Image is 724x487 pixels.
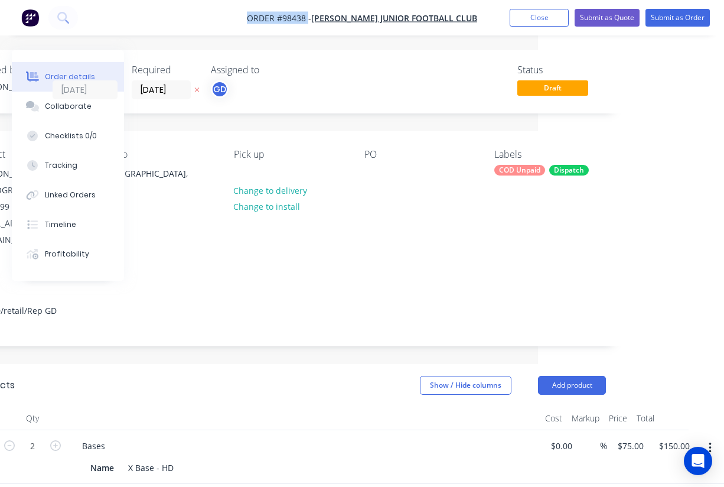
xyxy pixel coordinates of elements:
div: Total [632,407,659,430]
div: Bases [73,437,115,454]
img: Factory [21,9,39,27]
button: Change to install [227,199,306,215]
button: Submit as Quote [575,9,640,27]
div: [GEOGRAPHIC_DATA], [105,165,203,182]
button: Timeline [12,210,124,239]
a: [PERSON_NAME] Junior Football Club [311,12,477,24]
button: Checklists 0/0 [12,121,124,151]
div: Pick up [234,149,345,160]
button: Order details [12,62,124,92]
button: Show / Hide columns [420,376,511,395]
div: Markup [567,407,604,430]
div: Labels [494,149,606,160]
button: Submit as Order [645,9,710,27]
div: Required [132,64,197,76]
div: Collaborate [45,101,92,112]
div: Cost [540,407,567,430]
button: Profitability [12,239,124,269]
button: Close [510,9,569,27]
div: Profitability [45,249,89,259]
span: Draft [517,80,588,95]
div: Bill to [104,149,216,160]
div: Timeline [45,219,76,230]
div: Order details [45,72,95,82]
button: Linked Orders [12,180,124,210]
button: Add product [538,376,606,395]
button: Tracking [12,151,124,180]
div: Dispatch [549,165,589,176]
div: Status [517,64,606,76]
button: Change to delivery [227,182,314,198]
div: Linked Orders [45,190,96,200]
button: GD [211,80,229,98]
div: COD Unpaid [494,165,545,176]
div: Tracking [45,160,77,171]
span: % [600,439,607,453]
div: Name [86,459,119,476]
div: Checklists 0/0 [45,131,97,141]
div: PO [364,149,476,160]
div: [GEOGRAPHIC_DATA], [94,165,213,203]
div: Assigned to [211,64,329,76]
div: Open Intercom Messenger [684,447,712,475]
div: X Base - HD [123,459,178,476]
button: Collaborate [12,92,124,121]
div: Price [604,407,632,430]
span: Order #98438 - [247,12,311,24]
